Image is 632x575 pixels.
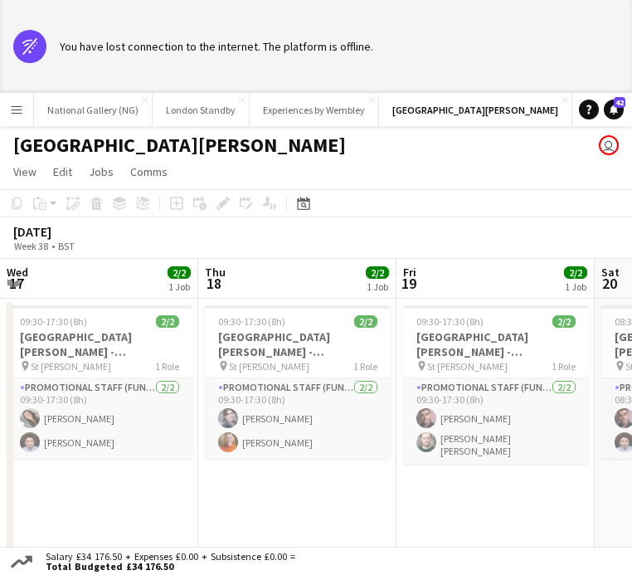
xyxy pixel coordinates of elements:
[7,329,192,359] h3: [GEOGRAPHIC_DATA][PERSON_NAME] - Fundraising
[156,315,179,328] span: 2/2
[599,274,620,293] span: 20
[564,266,587,279] span: 2/2
[34,94,153,126] button: National Gallery (NG)
[205,329,391,359] h3: [GEOGRAPHIC_DATA][PERSON_NAME] - Fundraising
[7,161,43,183] a: View
[552,360,576,373] span: 1 Role
[552,315,576,328] span: 2/2
[205,305,391,459] app-job-card: 09:30-17:30 (8h)2/2[GEOGRAPHIC_DATA][PERSON_NAME] - Fundraising St [PERSON_NAME]1 RolePromotional...
[7,305,192,459] app-job-card: 09:30-17:30 (8h)2/2[GEOGRAPHIC_DATA][PERSON_NAME] - Fundraising St [PERSON_NAME]1 RolePromotional...
[601,265,620,280] span: Sat
[153,94,250,126] button: London Standby
[403,305,589,464] app-job-card: 09:30-17:30 (8h)2/2[GEOGRAPHIC_DATA][PERSON_NAME] - Fundraising St [PERSON_NAME]1 RolePromotional...
[31,360,111,373] span: St [PERSON_NAME]
[416,315,484,328] span: 09:30-17:30 (8h)
[13,133,346,158] h1: [GEOGRAPHIC_DATA][PERSON_NAME]
[614,97,625,108] span: 42
[205,378,391,459] app-card-role: Promotional Staff (Fundraiser)2/209:30-17:30 (8h)[PERSON_NAME][PERSON_NAME]
[218,315,285,328] span: 09:30-17:30 (8h)
[130,164,168,179] span: Comms
[10,240,51,252] span: Week 38
[46,161,79,183] a: Edit
[4,274,28,293] span: 17
[403,265,416,280] span: Fri
[13,164,36,179] span: View
[168,280,190,293] div: 1 Job
[205,265,226,280] span: Thu
[354,315,377,328] span: 2/2
[202,274,226,293] span: 18
[403,378,589,464] app-card-role: Promotional Staff (Fundraiser)2/209:30-17:30 (8h)[PERSON_NAME][PERSON_NAME] [PERSON_NAME]
[58,240,75,252] div: BST
[155,360,179,373] span: 1 Role
[366,266,389,279] span: 2/2
[250,94,379,126] button: Experiences by Wembley
[53,164,72,179] span: Edit
[229,360,309,373] span: St [PERSON_NAME]
[124,161,174,183] a: Comms
[60,39,373,54] div: You have lost connection to the internet. The platform is offline.
[401,274,416,293] span: 19
[82,161,120,183] a: Jobs
[89,164,114,179] span: Jobs
[403,329,589,359] h3: [GEOGRAPHIC_DATA][PERSON_NAME] - Fundraising
[604,100,624,119] a: 42
[565,280,586,293] div: 1 Job
[353,360,377,373] span: 1 Role
[20,315,87,328] span: 09:30-17:30 (8h)
[13,223,113,240] div: [DATE]
[7,265,28,280] span: Wed
[367,280,388,293] div: 1 Job
[46,562,295,572] span: Total Budgeted £34 176.50
[36,552,299,572] div: Salary £34 176.50 + Expenses £0.00 + Subsistence £0.00 =
[379,94,572,126] button: [GEOGRAPHIC_DATA][PERSON_NAME]
[599,135,619,155] app-user-avatar: Gus Gordon
[427,360,508,373] span: St [PERSON_NAME]
[168,266,191,279] span: 2/2
[7,378,192,459] app-card-role: Promotional Staff (Fundraiser)2/209:30-17:30 (8h)[PERSON_NAME][PERSON_NAME]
